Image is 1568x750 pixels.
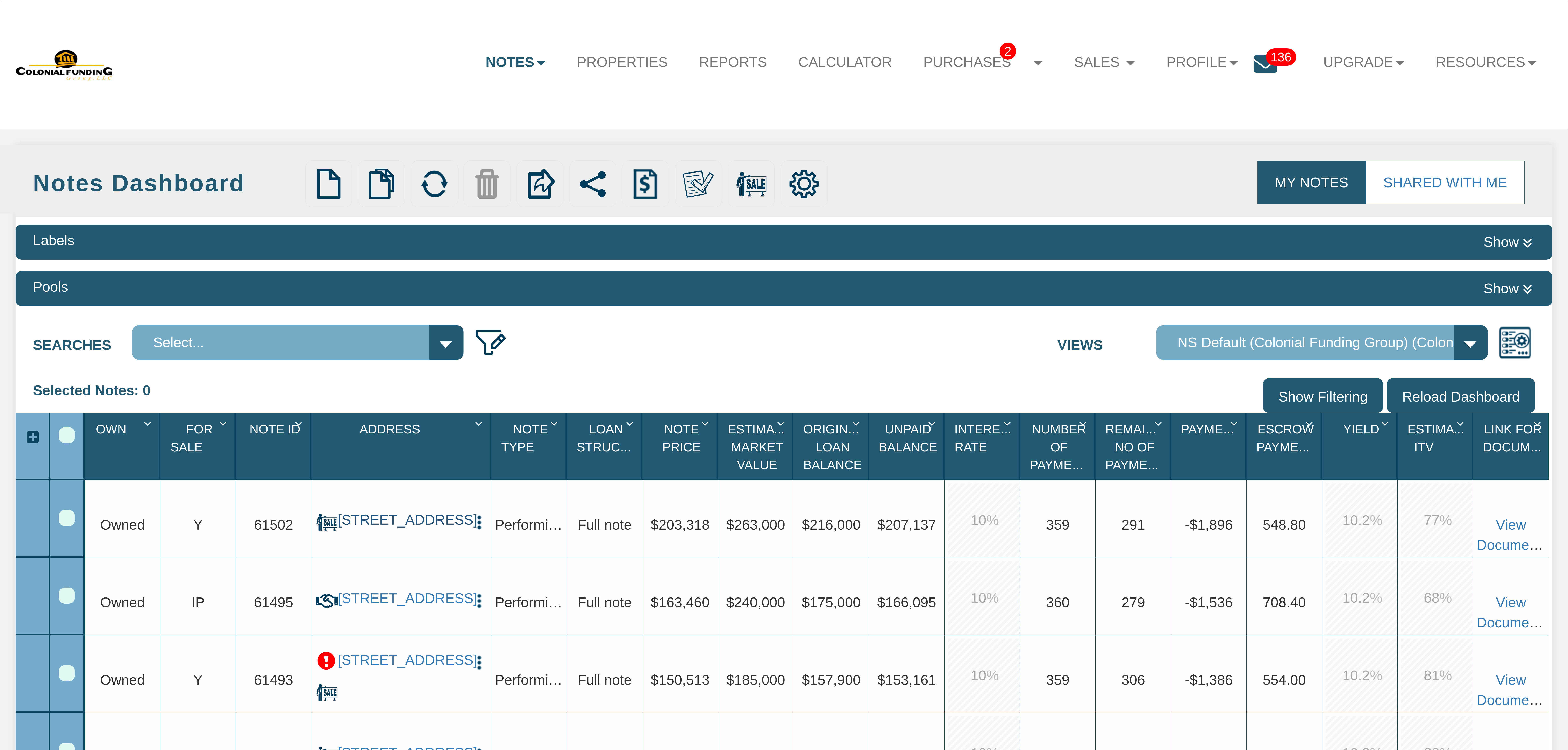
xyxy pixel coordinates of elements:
span: $185,000 [726,672,785,688]
div: Sort None [722,415,792,477]
span: Loan Structure [577,422,654,454]
div: Sort None [1024,415,1094,477]
span: Owned [100,517,145,533]
img: history.png [630,169,661,199]
img: for_sale.png [316,682,338,703]
div: 10.2 [1326,561,1399,635]
img: cell-menu.png [471,654,488,671]
span: Address [359,422,420,436]
img: copy.png [366,169,397,199]
div: Interest Rate Sort None [949,415,1019,477]
a: Reports [683,44,783,80]
div: 77.0 [1401,483,1475,557]
div: Row 2, Row Selection Checkbox [59,588,75,604]
div: Column Menu [622,413,641,432]
div: Escrow Payment Sort None [1251,415,1321,477]
button: Show [1481,230,1535,254]
span: Original Loan Balance [803,422,863,472]
a: 7118 Heron, Houston, TX, 77087 [338,590,465,607]
div: Column Menu [924,413,943,432]
span: 359 [1046,517,1069,533]
div: Column Menu [1529,413,1549,432]
img: for_sale.png [736,169,767,199]
div: Sort None [1251,415,1321,477]
div: Labels [33,230,74,250]
span: 61493 [254,672,293,688]
div: Column Menu [1150,413,1170,432]
input: Reload Dashboard [1387,378,1535,413]
span: 2 [1000,43,1016,60]
a: 712 Ave M, S. Houston, TX, 77587 [338,652,465,668]
img: make_own.png [683,169,714,199]
a: Purchases2 [908,44,1059,81]
span: Yield [1343,422,1379,436]
span: Note Type [501,422,548,454]
div: 10.0 [948,639,1021,712]
span: $163,460 [651,595,710,610]
img: deal_progress.svg [316,592,338,610]
span: Interest Rate [954,422,1016,454]
span: 279 [1121,595,1145,610]
img: refresh.png [419,169,450,199]
div: Remaining No Of Payments Sort None [1100,415,1170,477]
span: Number Of Payments [1030,422,1097,472]
div: Sort None [1402,415,1472,477]
div: Link For Documents Sort None [1477,415,1549,477]
a: Profile [1151,44,1254,81]
span: Performing [495,517,564,533]
div: Sort None [1100,415,1170,477]
div: Sort None [873,415,943,477]
span: 61502 [254,517,293,533]
div: Column Menu [140,413,159,432]
span: Owned [100,595,145,610]
span: $175,000 [802,595,861,610]
div: Own Sort None [89,415,159,477]
img: cell-menu.png [471,592,488,610]
div: Note Price Sort None [647,415,717,477]
span: Y [193,672,203,688]
div: Selected Notes: 0 [33,378,154,403]
div: Column Menu [471,413,490,432]
span: Estimated Market Value [728,422,799,472]
button: Show [1481,277,1535,300]
span: 136 [1266,48,1296,65]
div: Yield Sort None [1326,415,1396,477]
a: Properties [561,44,683,80]
img: new.png [313,169,344,199]
div: Sort None [315,415,490,477]
span: Unpaid Balance [879,422,938,454]
div: Column Menu [1075,413,1094,432]
span: Link For Documents [1483,422,1564,454]
span: 708.40 [1263,595,1306,610]
label: Searches [33,325,132,355]
a: View Documents [1477,672,1548,708]
div: Estimated Itv Sort None [1402,415,1472,477]
span: Performing [495,672,564,688]
span: -$1,536 [1185,595,1233,610]
span: 548.80 [1263,517,1306,533]
span: Own [96,422,126,436]
div: 10.2 [1326,639,1399,712]
span: Performing [495,595,564,610]
div: Sort None [240,415,310,477]
button: Press to open the note menu [471,511,488,532]
div: Column Menu [1301,413,1321,432]
div: 68.0 [1401,561,1475,635]
img: share.svg [577,169,608,199]
label: Views [1057,325,1156,355]
div: Original Loan Balance Sort None [798,415,868,477]
button: Press to open the note menu [471,590,488,610]
span: Note Id [249,422,300,436]
div: 10.2 [1326,483,1399,557]
span: Escrow Payment [1256,422,1315,454]
div: Sort None [1477,415,1549,477]
div: Sort None [798,415,868,477]
a: Calculator [783,44,908,80]
span: $157,900 [802,672,861,688]
span: $207,137 [877,517,936,533]
span: Note Price [662,422,701,454]
span: -$1,896 [1185,517,1233,533]
div: Column Menu [215,413,234,432]
div: Sort None [949,415,1019,477]
input: Show Filtering [1263,378,1383,413]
